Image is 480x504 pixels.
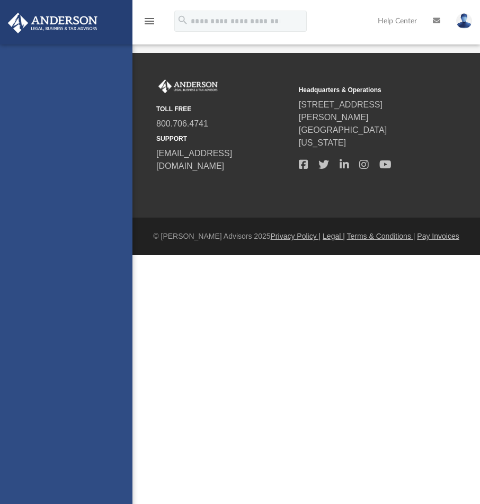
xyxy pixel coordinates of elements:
div: © [PERSON_NAME] Advisors 2025 [132,231,480,242]
small: SUPPORT [156,134,291,143]
a: [EMAIL_ADDRESS][DOMAIN_NAME] [156,149,232,170]
img: Anderson Advisors Platinum Portal [5,13,101,33]
a: Terms & Conditions | [347,232,415,240]
a: [STREET_ADDRESS][PERSON_NAME] [299,100,383,122]
a: Legal | [323,232,345,240]
a: 800.706.4741 [156,119,208,128]
a: Privacy Policy | [271,232,321,240]
img: Anderson Advisors Platinum Portal [156,79,220,93]
img: User Pic [456,13,472,29]
i: search [177,14,189,26]
a: Pay Invoices [417,232,459,240]
small: TOLL FREE [156,104,291,114]
a: menu [143,20,156,28]
small: Headquarters & Operations [299,85,434,95]
i: menu [143,15,156,28]
a: [GEOGRAPHIC_DATA][US_STATE] [299,125,387,147]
